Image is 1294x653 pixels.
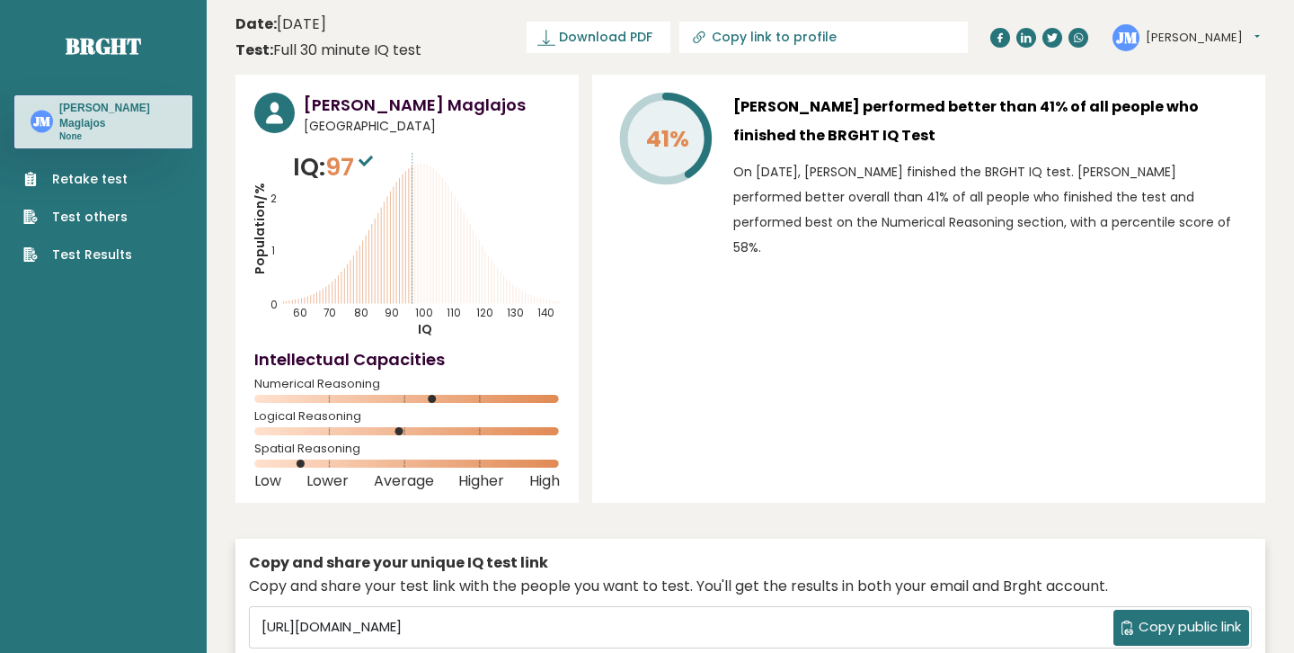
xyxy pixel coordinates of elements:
a: Retake test [23,170,132,189]
span: Lower [306,478,349,485]
p: On [DATE], [PERSON_NAME] finished the BRGHT IQ test. [PERSON_NAME] performed better overall than ... [733,159,1246,260]
tspan: 60 [293,306,307,320]
span: 97 [325,150,377,183]
span: Copy public link [1139,617,1241,638]
span: [GEOGRAPHIC_DATA] [304,117,560,136]
time: [DATE] [235,13,326,35]
h3: [PERSON_NAME] performed better than 41% of all people who finished the BRGHT IQ Test [733,93,1246,150]
p: IQ: [293,149,377,185]
tspan: 120 [476,306,493,320]
a: Download PDF [527,22,670,53]
h3: [PERSON_NAME] Maglajos [304,93,560,117]
a: Test Results [23,246,132,264]
tspan: 70 [323,306,336,320]
span: Higher [458,478,504,485]
tspan: 90 [385,306,399,320]
tspan: 110 [447,306,461,320]
span: Spatial Reasoning [254,445,560,452]
span: Low [254,478,281,485]
span: High [529,478,560,485]
div: Full 30 minute IQ test [235,40,421,61]
div: Copy and share your test link with the people you want to test. You'll get the results in both yo... [249,576,1252,597]
button: Copy public link [1113,610,1249,646]
tspan: 0 [270,298,278,312]
button: [PERSON_NAME] [1146,29,1260,47]
a: Test others [23,208,132,227]
div: Copy and share your unique IQ test link [249,552,1252,574]
tspan: IQ [418,320,432,338]
text: JM [1116,26,1138,47]
h3: [PERSON_NAME] Maglajos [59,101,176,130]
b: Test: [235,40,273,60]
tspan: 100 [415,306,433,320]
text: JM [33,112,50,130]
p: None [59,130,176,143]
span: Average [374,478,434,485]
tspan: 41% [646,123,689,155]
h4: Intellectual Capacities [254,347,560,371]
a: Brght [66,31,141,60]
span: Numerical Reasoning [254,380,560,388]
tspan: 2 [270,192,277,206]
span: Logical Reasoning [254,413,560,420]
tspan: 1 [271,244,275,258]
tspan: 140 [537,306,554,320]
tspan: 130 [507,306,524,320]
b: Date: [235,13,277,34]
tspan: 80 [354,306,368,320]
tspan: Population/% [251,183,269,274]
span: Download PDF [559,28,652,47]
